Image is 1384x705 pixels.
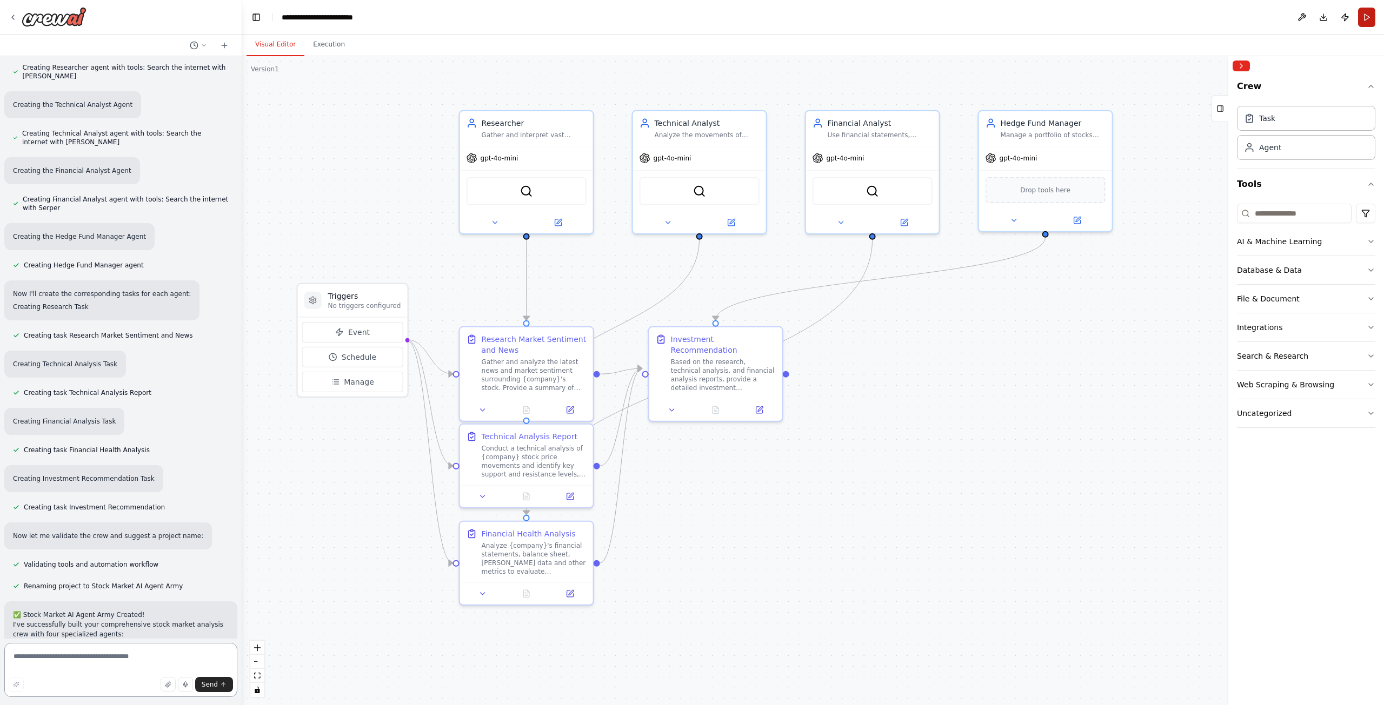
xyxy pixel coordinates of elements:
[459,521,594,606] div: Financial Health AnalysisAnalyze {company}'s financial statements, balance sheet, [PERSON_NAME] d...
[600,363,642,471] g: Edge from 5cd5bb4f-b225-403a-a38c-df4f99a50372 to a0e0198d-78c3-4e26-8ea0-760de6e61d1c
[348,327,370,338] span: Event
[407,334,453,569] g: Edge from triggers to 97fac69b-c57e-48ce-ae0c-6f070ddaed62
[1237,227,1375,256] button: AI & Machine Learning
[302,347,403,367] button: Schedule
[482,334,587,355] div: Research Market Sentiment and News
[528,216,589,229] button: Open in side panel
[24,446,150,454] span: Creating task Financial Health Analysis
[13,289,191,299] p: Now I'll create the corresponding tasks for each agent:
[1237,199,1375,437] div: Tools
[866,185,879,198] img: SerperDevTool
[693,404,738,417] button: No output available
[13,531,203,541] p: Now let me validate the crew and suggest a project name:
[297,283,409,398] div: TriggersNo triggers configuredEventScheduleManage
[828,118,933,129] div: Financial Analyst
[600,363,642,568] g: Edge from 97fac69b-c57e-48ce-ae0c-6f070ddaed62 to a0e0198d-78c3-4e26-8ea0-760de6e61d1c
[482,431,577,442] div: Technical Analysis Report
[482,528,576,539] div: Financial Health Analysis
[1020,185,1070,196] span: Drop tools here
[22,129,229,146] span: Creating Technical Analyst agent with tools: Search the internet with [PERSON_NAME]
[302,322,403,343] button: Event
[503,404,549,417] button: No output available
[1237,322,1282,333] div: Integrations
[216,39,233,52] button: Start a new chat
[407,334,453,380] g: Edge from triggers to 4aa99368-fe76-49f6-a9c3-93c8cda57cc1
[648,326,783,422] div: Investment RecommendationBased on the research, technical analysis, and financial analysis report...
[304,33,354,56] button: Execution
[693,185,706,198] img: SerperDevTool
[13,100,132,110] h2: Creating the Technical Analyst Agent
[161,677,176,692] button: Upload files
[978,110,1113,232] div: Hedge Fund ManagerManage a portfolio of stocks and make investment decisions to maximize returns ...
[1237,256,1375,284] button: Database & Data
[1237,76,1375,102] button: Crew
[1237,351,1308,361] div: Search & Research
[9,677,24,692] button: Improve this prompt
[1237,379,1334,390] div: Web Scraping & Browsing
[503,587,549,600] button: No output available
[178,677,193,692] button: Click to speak your automation idea
[302,372,403,392] button: Manage
[249,10,264,25] button: Hide left sidebar
[520,185,533,198] img: SerperDevTool
[185,39,211,52] button: Switch to previous chat
[24,331,193,340] span: Creating task Research Market Sentiment and News
[1237,408,1292,419] div: Uncategorized
[654,154,691,163] span: gpt-4o-mini
[251,65,279,73] div: Version 1
[521,239,878,515] g: Edge from 7aa097a8-8a2c-42c9-9660-9aa723d8d03d to 97fac69b-c57e-48ce-ae0c-6f070ddaed62
[1237,313,1375,341] button: Integrations
[655,131,760,139] div: Analyze the movements of {company} stock and provide insights on trends, entry points, resistance...
[1001,131,1106,139] div: Manage a portfolio of stocks and make investment decisions to maximize returns using insights fro...
[1237,399,1375,427] button: Uncategorized
[551,490,589,503] button: Open in side panel
[250,683,264,697] button: toggle interactivity
[481,154,518,163] span: gpt-4o-mini
[13,232,146,241] h2: Creating the Hedge Fund Manager Agent
[482,358,587,392] div: Gather and analyze the latest news and market sentiment surrounding {company}'s stock. Provide a ...
[701,216,762,229] button: Open in side panel
[459,424,594,508] div: Technical Analysis ReportConduct a technical analysis of {company} stock price movements and iden...
[828,131,933,139] div: Use financial statements, [PERSON_NAME] data and other metrics to evaluate {company}'s financial ...
[655,118,760,129] div: Technical Analyst
[13,166,131,176] h2: Creating the Financial Analyst Agent
[1233,61,1250,71] button: Collapse right sidebar
[250,669,264,683] button: fit view
[600,363,642,379] g: Edge from 4aa99368-fe76-49f6-a9c3-93c8cda57cc1 to a0e0198d-78c3-4e26-8ea0-760de6e61d1c
[521,239,705,418] g: Edge from 433ed628-bf74-4bcd-abd3-06388749e731 to 5cd5bb4f-b225-403a-a38c-df4f99a50372
[24,582,183,590] span: Renaming project to Stock Market AI Agent Army
[1237,236,1322,247] div: AI & Machine Learning
[328,291,401,301] h3: Triggers
[521,239,532,320] g: Edge from 65d775d2-a9ac-4b27-aaa2-bed4f121ee89 to 4aa99368-fe76-49f6-a9c3-93c8cda57cc1
[1000,154,1037,163] span: gpt-4o-mini
[13,474,155,484] h2: Creating Investment Recommendation Task
[407,334,453,472] g: Edge from triggers to 5cd5bb4f-b225-403a-a38c-df4f99a50372
[1259,142,1281,153] div: Agent
[482,444,587,479] div: Conduct a technical analysis of {company} stock price movements and identify key support and resi...
[503,490,549,503] button: No output available
[632,110,767,234] div: Technical AnalystAnalyze the movements of {company} stock and provide insights on trends, entry p...
[344,377,374,387] span: Manage
[710,237,1051,320] g: Edge from 687389ad-a299-4cb1-a28c-b0664312cf8a to a0e0198d-78c3-4e26-8ea0-760de6e61d1c
[195,677,233,692] button: Send
[459,110,594,234] div: ResearcherGather and interpret vast amounts of data to provide a comprehensive overview of the se...
[741,404,778,417] button: Open in side panel
[1001,118,1106,129] div: Hedge Fund Manager
[250,655,264,669] button: zoom out
[671,358,776,392] div: Based on the research, technical analysis, and financial analysis reports, provide a detailed inv...
[24,388,151,397] span: Creating task Technical Analysis Report
[247,33,304,56] button: Visual Editor
[482,118,587,129] div: Researcher
[328,301,401,310] p: No triggers configured
[874,216,935,229] button: Open in side panel
[1237,293,1300,304] div: File & Document
[342,352,376,362] span: Schedule
[671,334,776,355] div: Investment Recommendation
[482,131,587,139] div: Gather and interpret vast amounts of data to provide a comprehensive overview of the sentiment an...
[23,63,229,80] span: Creating Researcher agent with tools: Search the internet with [PERSON_NAME]
[23,195,229,212] span: Creating Financial Analyst agent with tools: Search the internet with Serper
[13,610,229,620] h2: ✅ Stock Market AI Agent Army Created!
[1047,214,1108,227] button: Open in side panel
[13,302,191,312] h2: Creating Research Task
[1237,371,1375,399] button: Web Scraping & Browsing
